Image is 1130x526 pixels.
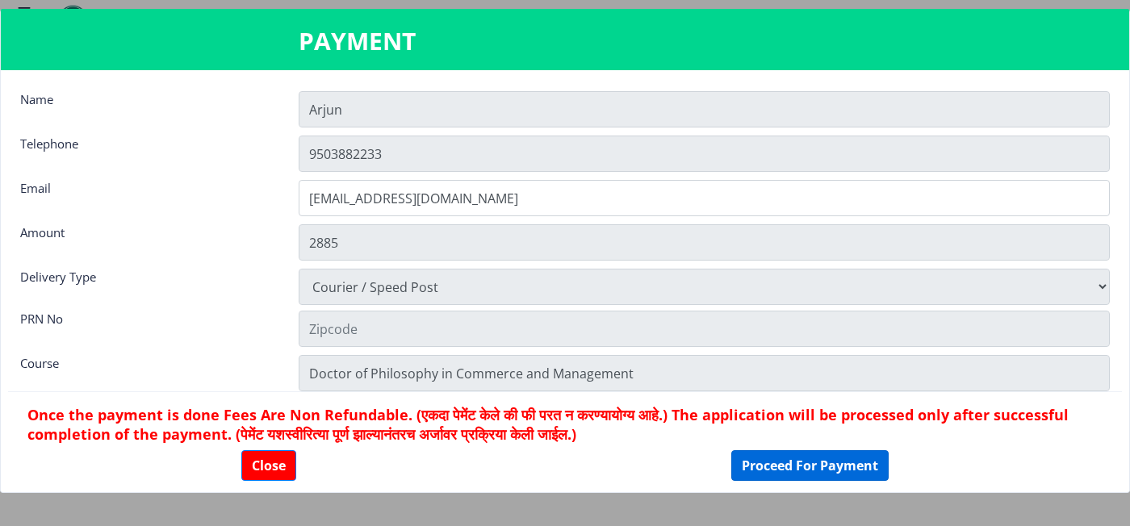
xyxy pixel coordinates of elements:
input: Telephone [299,136,1110,172]
input: Amount [299,224,1110,261]
div: Amount [8,224,287,257]
div: Course [8,355,287,387]
div: PRN No [8,311,287,343]
div: Email [8,180,287,212]
div: Telephone [8,136,287,168]
div: Name [8,91,287,123]
input: Name [299,91,1110,127]
h3: PAYMENT [299,25,831,57]
input: Zipcode [299,311,1110,347]
button: Proceed For Payment [731,450,889,481]
button: Close [241,450,296,481]
input: Email [299,180,1110,216]
h6: Once the payment is done Fees Are Non Refundable. (एकदा पेमेंट केले की फी परत न करण्यायोग्य आहे.)... [27,405,1103,444]
input: Zipcode [299,355,1110,391]
div: Delivery Type [8,269,287,301]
